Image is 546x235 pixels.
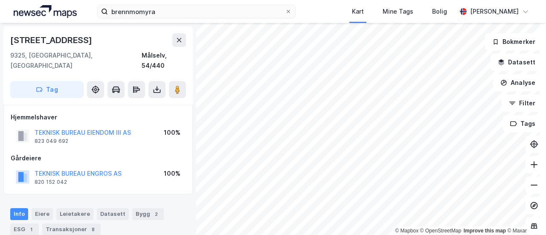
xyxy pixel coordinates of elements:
[35,138,68,145] div: 823 049 692
[470,6,519,17] div: [PERSON_NAME]
[10,208,28,220] div: Info
[142,50,186,71] div: Målselv, 54/440
[56,208,93,220] div: Leietakere
[108,5,285,18] input: Søk på adresse, matrikkel, gårdeiere, leietakere eller personer
[432,6,447,17] div: Bolig
[491,54,543,71] button: Datasett
[485,33,543,50] button: Bokmerker
[503,194,546,235] div: Kontrollprogram for chat
[10,81,84,98] button: Tag
[10,50,142,71] div: 9325, [GEOGRAPHIC_DATA], [GEOGRAPHIC_DATA]
[10,33,94,47] div: [STREET_ADDRESS]
[503,194,546,235] iframe: Chat Widget
[164,128,180,138] div: 100%
[352,6,364,17] div: Kart
[11,112,186,122] div: Hjemmelshaver
[35,179,67,186] div: 820 152 042
[14,5,77,18] img: logo.a4113a55bc3d86da70a041830d287a7e.svg
[89,225,97,234] div: 8
[32,208,53,220] div: Eiere
[164,168,180,179] div: 100%
[383,6,413,17] div: Mine Tags
[152,210,160,218] div: 2
[132,208,164,220] div: Bygg
[395,228,418,234] a: Mapbox
[420,228,462,234] a: OpenStreetMap
[97,208,129,220] div: Datasett
[11,153,186,163] div: Gårdeiere
[27,225,35,234] div: 1
[493,74,543,91] button: Analyse
[502,95,543,112] button: Filter
[464,228,506,234] a: Improve this map
[503,115,543,132] button: Tags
